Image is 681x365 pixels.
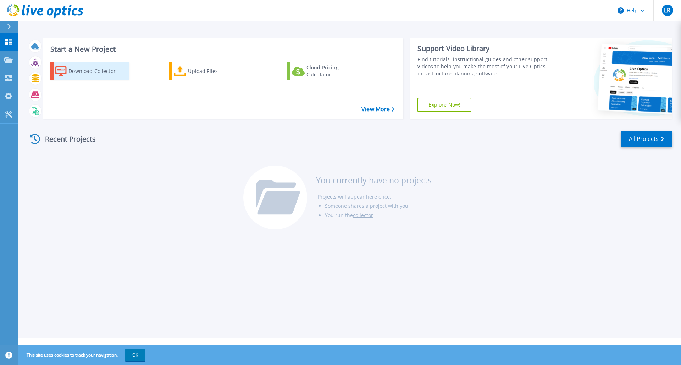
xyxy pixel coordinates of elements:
div: Download Collector [68,64,125,78]
span: This site uses cookies to track your navigation. [20,349,145,361]
a: Cloud Pricing Calculator [287,62,366,80]
span: LR [664,7,670,13]
h3: Start a New Project [50,45,394,53]
h3: You currently have no projects [316,176,432,184]
a: Upload Files [169,62,248,80]
a: View More [361,106,394,113]
div: Cloud Pricing Calculator [306,64,363,78]
div: Find tutorials, instructional guides and other support videos to help you make the most of your L... [417,56,551,77]
div: Upload Files [188,64,245,78]
a: collector [353,212,373,218]
a: All Projects [621,131,672,147]
li: Someone shares a project with you [325,201,432,211]
div: Recent Projects [27,130,105,148]
li: You run the [325,211,432,220]
div: Support Video Library [417,44,551,53]
li: Projects will appear here once: [318,192,432,201]
a: Download Collector [50,62,129,80]
button: OK [125,349,145,361]
a: Explore Now! [417,98,471,112]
